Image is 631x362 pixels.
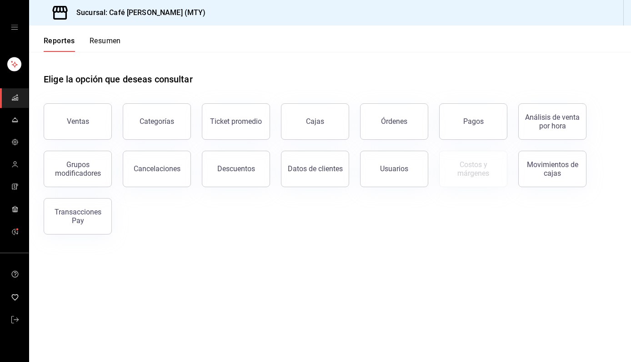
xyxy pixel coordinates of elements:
button: Resumen [90,36,121,52]
div: Transacciones Pay [50,208,106,225]
button: Movimientos de cajas [518,151,586,187]
div: Movimientos de cajas [524,160,581,178]
button: Ventas [44,103,112,140]
div: Datos de clientes [288,164,343,173]
div: Categorías [140,117,174,126]
button: Órdenes [360,103,428,140]
button: Datos de clientes [281,151,349,187]
div: Ventas [67,117,89,126]
div: Cajas [306,117,324,126]
button: Transacciones Pay [44,198,112,235]
h3: Sucursal: Café [PERSON_NAME] (MTY) [69,7,205,18]
button: Ticket promedio [202,103,270,140]
button: Contrata inventarios para ver este reporte [439,151,507,187]
div: Pagos [463,117,484,126]
div: Descuentos [217,164,255,173]
button: Análisis de venta por hora [518,103,586,140]
button: Grupos modificadores [44,151,112,187]
button: Categorías [123,103,191,140]
button: Cancelaciones [123,151,191,187]
button: Descuentos [202,151,270,187]
button: Cajas [281,103,349,140]
button: Usuarios [360,151,428,187]
button: open drawer [11,24,18,31]
div: Costos y márgenes [445,160,501,178]
h1: Elige la opción que deseas consultar [44,72,193,86]
div: Análisis de venta por hora [524,113,581,130]
div: Ticket promedio [210,117,262,126]
button: Reportes [44,36,75,52]
div: navigation tabs [44,36,121,52]
div: Órdenes [381,117,407,126]
div: Cancelaciones [134,164,180,173]
div: Usuarios [380,164,408,173]
button: Pagos [439,103,507,140]
div: Grupos modificadores [50,160,106,178]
